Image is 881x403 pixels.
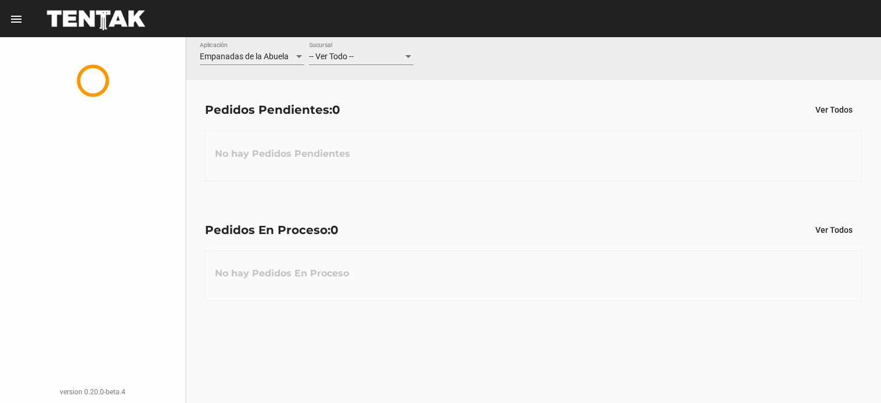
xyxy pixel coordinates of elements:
[200,52,289,61] span: Empanadas de la Abuela
[806,99,862,120] button: Ver Todos
[815,225,853,235] span: Ver Todos
[332,103,340,117] span: 0
[205,221,339,239] div: Pedidos En Proceso:
[815,105,853,114] span: Ver Todos
[205,100,340,119] div: Pedidos Pendientes:
[309,52,354,61] span: -- Ver Todo --
[9,386,176,398] div: version 0.20.0-beta.4
[206,136,359,171] h3: No hay Pedidos Pendientes
[330,223,339,237] span: 0
[9,12,23,26] mat-icon: menu
[206,256,358,291] h3: No hay Pedidos En Proceso
[806,220,862,240] button: Ver Todos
